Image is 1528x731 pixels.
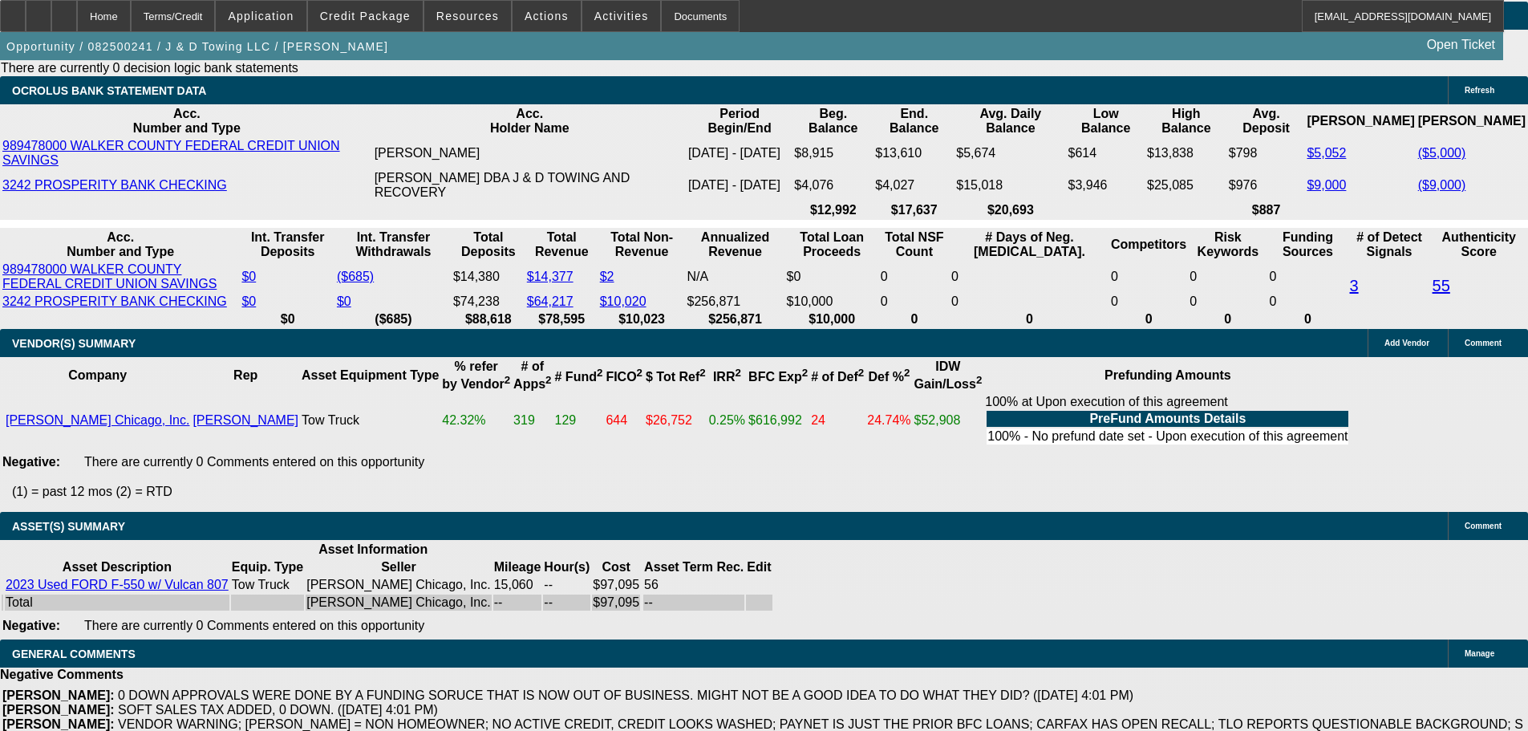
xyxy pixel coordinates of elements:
th: Avg. Deposit [1228,106,1305,136]
th: Int. Transfer Withdrawals [336,229,451,260]
td: $14,380 [452,262,525,292]
th: [PERSON_NAME] [1417,106,1526,136]
th: $887 [1228,202,1305,218]
span: Refresh [1465,86,1494,95]
th: Acc. Holder Name [374,106,686,136]
a: [PERSON_NAME] Chicago, Inc. [6,413,189,427]
sup: 2 [505,374,510,386]
div: 100% at Upon execution of this agreement [985,395,1350,446]
a: 2023 Used FORD F-550 w/ Vulcan 807 [6,578,229,591]
td: 56 [643,577,744,593]
td: $976 [1228,170,1305,201]
b: FICO [606,370,642,384]
td: $97,095 [592,595,640,611]
span: There are currently 0 Comments entered on this opportunity [84,619,424,632]
sup: 2 [904,367,910,379]
span: Add Vendor [1384,339,1429,347]
a: 989478000 WALKER COUNTY FEDERAL CREDIT UNION SAVINGS [2,262,217,290]
th: $12,992 [793,202,873,218]
th: $10,000 [786,311,878,327]
b: IDW Gain/Loss [914,359,983,391]
b: Asset Description [63,560,172,574]
a: $10,020 [600,294,646,308]
td: [PERSON_NAME] Chicago, Inc. [306,595,491,611]
td: 24.74% [866,394,911,447]
b: Def % [868,370,910,384]
th: Acc. Number and Type [2,229,239,260]
td: 42.32% [441,394,511,447]
th: Annualized Revenue [686,229,784,260]
b: # of Def [811,370,864,384]
th: Total Non-Revenue [599,229,685,260]
th: 0 [950,311,1109,327]
th: Funding Sources [1268,229,1347,260]
th: Avg. Daily Balance [955,106,1065,136]
th: Low Balance [1067,106,1145,136]
th: Edit [746,559,772,575]
td: 0 [1189,294,1267,310]
b: # of Apps [513,359,551,391]
th: Risk Keywords [1189,229,1267,260]
td: $4,076 [793,170,873,201]
span: There are currently 0 Comments entered on this opportunity [84,455,424,469]
b: BFC Exp [748,370,808,384]
td: $5,674 [955,138,1065,169]
th: Total Revenue [526,229,598,260]
td: -- [493,595,542,611]
b: Asset Term Rec. [644,560,744,574]
th: $0 [241,311,334,327]
th: ($685) [336,311,451,327]
th: Sum of the Total NSF Count and Total Overdraft Fee Count from Ocrolus [880,229,949,260]
td: $97,095 [592,577,640,593]
sup: 2 [597,367,602,379]
a: Open Ticket [1421,31,1502,59]
th: Authenticity Score [1432,229,1526,260]
sup: 2 [802,367,808,379]
th: $10,023 [599,311,685,327]
span: ASSET(S) SUMMARY [12,520,125,533]
span: Credit Package [320,10,411,22]
td: [DATE] - [DATE] [687,138,792,169]
th: Period Begin/End [687,106,792,136]
td: 0 [880,262,949,292]
div: $256,871 [687,294,783,309]
td: $798 [1228,138,1305,169]
b: Mileage [494,560,541,574]
p: (1) = past 12 mos (2) = RTD [12,485,1528,499]
td: 0.25% [708,394,746,447]
sup: 2 [545,374,551,386]
td: [PERSON_NAME] [374,138,686,169]
a: 55 [1433,277,1450,294]
td: [PERSON_NAME] DBA J & D TOWING AND RECOVERY [374,170,686,201]
span: OCROLUS BANK STATEMENT DATA [12,84,206,97]
a: $0 [241,270,256,283]
td: 0 [1189,262,1267,292]
span: Opportunity / 082500241 / J & D Towing LLC / [PERSON_NAME] [6,40,388,53]
th: Equip. Type [231,559,304,575]
td: -- [543,577,590,593]
a: $9,000 [1307,178,1346,192]
b: Asset Information [318,542,428,556]
div: Total [6,595,229,610]
th: # of Detect Signals [1349,229,1430,260]
sup: 2 [976,374,982,386]
b: Cost [602,560,630,574]
td: $616,992 [748,394,809,447]
td: $26,752 [645,394,707,447]
td: 0 [1110,294,1187,310]
td: 0 [1268,262,1347,292]
th: $20,693 [955,202,1065,218]
button: Credit Package [308,1,423,31]
b: Negative: [2,619,60,632]
span: 0 DOWN APPROVALS WERE DONE BY A FUNDING SORUCE THAT IS NOW OUT OF BUSINESS. MIGHT NOT BE A GOOD I... [118,688,1133,702]
td: 0 [1268,294,1347,310]
b: % refer by Vendor [442,359,510,391]
td: 0 [950,294,1109,310]
td: $13,838 [1146,138,1226,169]
b: Negative: [2,455,60,469]
td: 15,060 [493,577,542,593]
td: -- [543,595,590,611]
a: 3242 PROSPERITY BANK CHECKING [2,178,227,192]
td: Tow Truck [301,394,440,447]
a: $2 [600,270,614,283]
